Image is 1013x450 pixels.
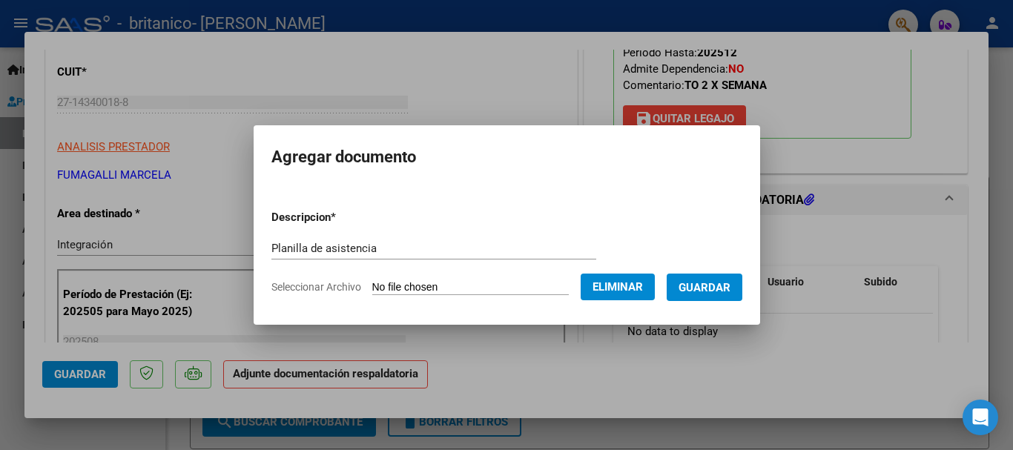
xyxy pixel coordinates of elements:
p: Descripcion [271,209,413,226]
span: Eliminar [593,280,643,294]
span: Seleccionar Archivo [271,281,361,293]
button: Guardar [667,274,742,301]
button: Eliminar [581,274,655,300]
span: Guardar [679,281,730,294]
div: Open Intercom Messenger [963,400,998,435]
h2: Agregar documento [271,143,742,171]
